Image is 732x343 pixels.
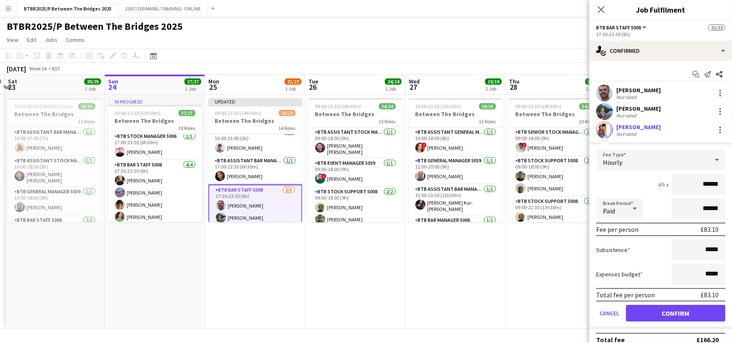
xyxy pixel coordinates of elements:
[509,156,603,197] app-card-role: BTB Stock support 50082/209:00-18:00 (9h)[PERSON_NAME][PERSON_NAME]
[616,94,638,100] div: Not rated
[385,86,401,92] div: 1 Job
[589,41,732,61] div: Confirmed
[3,34,22,45] a: View
[119,0,208,17] button: 2007/100 MAPAL TRAINING- ONLINE
[616,105,661,112] div: [PERSON_NAME]
[509,98,603,222] app-job-card: 09:00-23:30 (14h30m)34/34Between The Bridges20 RolesBTB Senior Stock Manager 50061/109:00-18:00 (...
[409,98,503,222] app-job-card: 10:00-23:30 (13h30m)19/19Between The Bridges12 RolesBTB Assistant General Manager 50061/110:00-18...
[108,160,202,225] app-card-role: BTB Bar Staff 50084/417:30-23:30 (6h)[PERSON_NAME][PERSON_NAME][PERSON_NAME][PERSON_NAME]
[107,82,118,92] span: 24
[479,103,496,109] span: 19/19
[509,197,603,225] app-card-role: BTB Stock support 50081/109:00-22:30 (13h30m)[PERSON_NAME]
[208,127,302,156] app-card-role: BTB Bar Staff 50081/116:00-21:00 (5h)[PERSON_NAME]
[309,98,402,222] app-job-card: 09:00-23:30 (14h30m)24/24Between The Bridges15 RolesBTB Assistant Stock Manager 50061/109:00-18:0...
[108,132,202,160] app-card-role: BTB Stock Manager 50061/117:00-23:30 (6h30m)[PERSON_NAME]
[208,98,302,222] div: Updated09:00-23:30 (14h30m)21/22Between The Bridges14 RolesBTB Stock support 50081/114:00-23:30 (...
[485,86,501,92] div: 1 Job
[596,246,630,254] label: Subsistence
[78,103,95,109] span: 29/29
[409,216,503,244] app-card-role: BTB Bar Manager 50061/1
[603,207,615,215] span: Paid
[279,110,296,116] span: 21/22
[78,118,95,125] span: 21 Roles
[52,65,60,72] div: BST
[596,31,725,37] div: 17:30-23:30 (6h)
[409,78,420,85] span: Wed
[409,110,503,118] h3: Between The Bridges
[8,98,102,222] app-job-card: 10:00-00:30 (14h30m) (Sun)29/29Between The Bridges21 RolesBTB Assistant Bar Manager 50061/110:00-...
[208,184,302,239] app-card-role: BTB Bar Staff 50082/317:30-23:30 (6h)[PERSON_NAME][PERSON_NAME]
[379,118,396,125] span: 15 Roles
[596,291,655,299] div: Total fee per person
[322,174,327,179] span: !
[215,110,261,116] span: 09:00-23:30 (14h30m)
[309,110,402,118] h3: Between The Bridges
[596,24,648,31] button: BTB Bar Staff 5008
[408,82,420,92] span: 27
[616,86,661,94] div: [PERSON_NAME]
[7,65,26,73] div: [DATE]
[616,112,638,119] div: Not rated
[385,78,402,85] span: 24/24
[309,78,318,85] span: Tue
[596,225,639,234] div: Fee per person
[596,24,641,31] span: BTB Bar Staff 5008
[108,117,202,125] h3: Between The Bridges
[208,156,302,184] app-card-role: BTB Assistant Bar Manager 50061/117:00-23:30 (6h30m)[PERSON_NAME]
[8,187,102,216] app-card-role: BTB General Manager 50391/110:00-18:00 (8h)[PERSON_NAME]
[84,78,101,85] span: 29/29
[8,127,102,156] app-card-role: BTB Assistant Bar Manager 50061/110:00-17:00 (7h)[PERSON_NAME]
[522,143,527,148] span: !
[28,65,49,72] span: Week 34
[108,98,202,105] div: In progress
[184,78,201,85] span: 27/27
[479,118,496,125] span: 12 Roles
[185,86,201,92] div: 1 Job
[279,125,296,131] span: 14 Roles
[285,86,301,92] div: 1 Job
[485,78,502,85] span: 19/19
[509,78,519,85] span: Thu
[596,270,643,278] label: Expenses budget
[409,127,503,156] app-card-role: BTB Assistant General Manager 50061/110:00-18:00 (8h)![PERSON_NAME]
[379,103,396,109] span: 24/24
[7,36,18,44] span: View
[8,78,17,85] span: Sat
[603,158,622,166] span: Hourly
[589,4,732,15] h3: Job Fulfilment
[208,78,219,85] span: Mon
[626,305,725,322] button: Confirm
[17,0,119,17] button: BTBR2025/P Between The Bridges 2025
[579,118,596,125] span: 20 Roles
[509,110,603,118] h3: Between The Bridges
[709,24,725,31] span: 21/22
[415,103,462,109] span: 10:00-23:30 (13h30m)
[179,110,195,116] span: 27/27
[422,143,427,148] span: !
[309,187,402,228] app-card-role: BTB Stock support 50082/209:00-18:00 (9h)[PERSON_NAME][PERSON_NAME]
[585,78,602,85] span: 34/34
[108,78,118,85] span: Sun
[309,159,402,187] app-card-role: BTB Event Manager 50391/109:00-18:00 (9h)![PERSON_NAME]
[42,34,61,45] a: Jobs
[66,36,85,44] span: Comms
[616,123,661,131] div: [PERSON_NAME]
[315,103,361,109] span: 09:00-23:30 (14h30m)
[307,82,318,92] span: 26
[309,127,402,159] app-card-role: BTB Assistant Stock Manager 50061/109:00-18:00 (9h)[PERSON_NAME] [PERSON_NAME]
[62,34,88,45] a: Comms
[208,117,302,125] h3: Between The Bridges
[508,82,519,92] span: 28
[7,20,183,33] h1: BTBR2025/P Between The Bridges 2025
[409,156,503,184] app-card-role: BTB General Manager 50391/111:00-20:00 (9h)[PERSON_NAME]
[409,184,503,216] app-card-role: BTB Assistant Bar Manager 50061/111:00-23:30 (12h30m)[PERSON_NAME] Kar-[PERSON_NAME]
[115,110,161,116] span: 10:00-23:30 (13h30m)
[15,103,73,109] span: 10:00-00:30 (14h30m) (Sun)
[108,98,202,222] app-job-card: In progress10:00-23:30 (13h30m)27/27Between The Bridges18 RolesBTB Assistant Bar Manager 50061/11...
[7,82,17,92] span: 23
[23,34,40,45] a: Edit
